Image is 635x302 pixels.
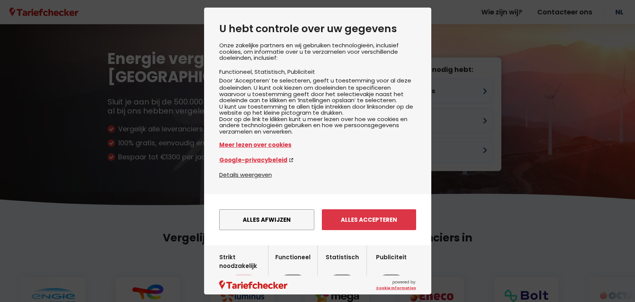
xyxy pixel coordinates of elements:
[219,140,416,149] a: Meer lezen over cookies
[326,253,359,290] label: Statistisch
[219,156,416,164] a: Google-privacybeleid
[219,209,314,230] button: Alles afwijzen
[219,170,272,179] button: Details weergeven
[219,68,254,76] li: Functioneel
[275,253,310,290] label: Functioneel
[219,23,416,35] h2: U hebt controle over uw gegevens
[287,68,315,76] li: Publiciteit
[254,68,287,76] li: Statistisch
[219,42,416,170] div: Onze zakelijke partners en wij gebruiken technologieën, inclusief cookies, om informatie over u t...
[322,209,416,230] button: Alles accepteren
[204,194,431,245] div: menu
[219,253,268,290] label: Strikt noodzakelijk
[376,253,407,290] label: Publiciteit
